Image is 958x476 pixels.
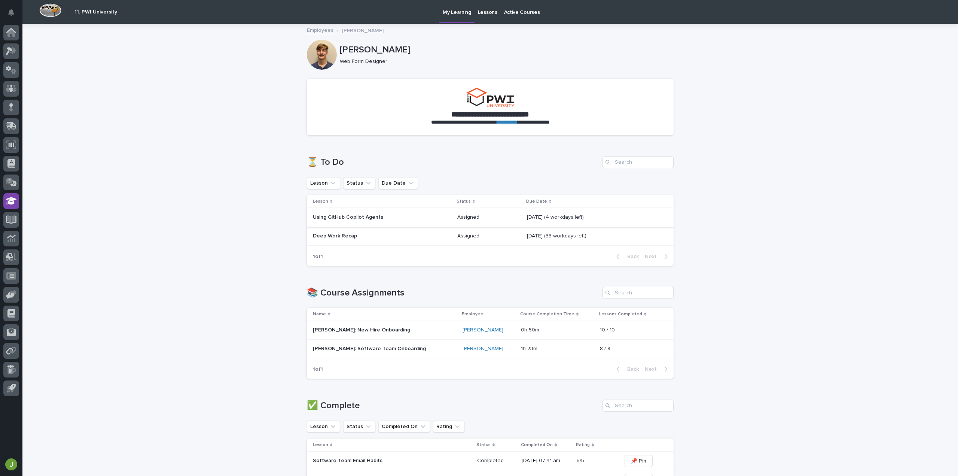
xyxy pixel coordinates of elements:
img: Workspace Logo [39,3,61,17]
p: [DATE] 07:41 am [522,458,571,464]
p: [PERSON_NAME] [342,26,384,34]
tr: Software Team Email HabitsCompletedCompleted [DATE] 07:41 am5/55/5 📌 Pin [307,452,674,470]
p: Web Form Designer [340,58,668,65]
p: Software Team Email Habits [313,458,444,464]
p: Lesson [313,197,328,206]
div: Notifications [9,9,19,21]
tr: [PERSON_NAME]: Software Team Onboarding[PERSON_NAME]: Software Team Onboarding [PERSON_NAME] 1h 2... [307,340,674,358]
p: 1 of 1 [307,360,329,379]
img: pwi-university-small.png [466,88,514,107]
button: Next [642,253,674,260]
span: Back [623,367,639,372]
button: Notifications [3,4,19,20]
p: Employee [462,310,483,318]
p: [DATE] (4 workdays left) [527,213,585,221]
h1: ⏳ To Do [307,157,599,168]
a: [PERSON_NAME] [463,346,503,352]
button: Lesson [307,177,340,189]
p: Assigned [457,213,481,221]
tr: Deep Work RecapAssignedAssigned [DATE] (33 workdays left)[DATE] (33 workdays left) [307,227,674,246]
button: Rating [433,421,464,433]
input: Search [602,287,674,299]
input: Search [602,156,674,168]
p: Status [457,197,471,206]
p: Rating [576,441,590,449]
p: Completed [477,456,505,464]
button: 📌 Pin [625,455,653,467]
tr: Using GitHub Copilot AgentsAssignedAssigned [DATE] (4 workdays left)[DATE] (4 workdays left) [307,208,674,227]
tr: [PERSON_NAME]: New Hire Onboarding[PERSON_NAME]: New Hire Onboarding [PERSON_NAME] 0h 50m0h 50m 1... [307,321,674,340]
button: Due Date [378,177,418,189]
p: Due Date [526,197,547,206]
p: Name [313,310,326,318]
h1: ✅ Complete [307,400,599,411]
p: 1 of 1 [307,248,329,266]
p: 8 / 8 [600,344,612,352]
p: Lesson [313,441,328,449]
button: Status [343,177,375,189]
button: users-avatar [3,457,19,472]
span: 📌 Pin [631,457,646,465]
p: 5/5 [577,456,586,464]
button: Status [343,421,375,433]
p: Using GitHub Copilot Agents [313,214,444,221]
p: Completed On [521,441,553,449]
input: Search [602,400,674,412]
p: 1h 23m [521,344,539,352]
button: Back [610,366,642,373]
p: [PERSON_NAME] [340,45,671,55]
p: [PERSON_NAME]: New Hire Onboarding [313,325,412,333]
h2: 11. PWI University [74,9,117,15]
button: Next [642,366,674,373]
p: Course Completion Time [520,310,574,318]
p: Status [476,441,491,449]
h1: 📚 Course Assignments [307,288,599,298]
p: [PERSON_NAME]: Software Team Onboarding [313,344,427,352]
span: Next [645,254,661,259]
p: Lessons Completed [599,310,642,318]
span: Back [623,254,639,259]
span: Next [645,367,661,372]
p: 0h 50m [521,325,541,333]
button: Back [610,253,642,260]
button: Lesson [307,421,340,433]
p: [DATE] (33 workdays left) [527,231,588,239]
a: [PERSON_NAME] [463,327,503,333]
p: 10 / 10 [600,325,616,333]
p: Deep Work Recap [313,233,444,239]
p: Assigned [457,231,481,239]
a: Employees [307,25,333,34]
button: Completed On [378,421,430,433]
